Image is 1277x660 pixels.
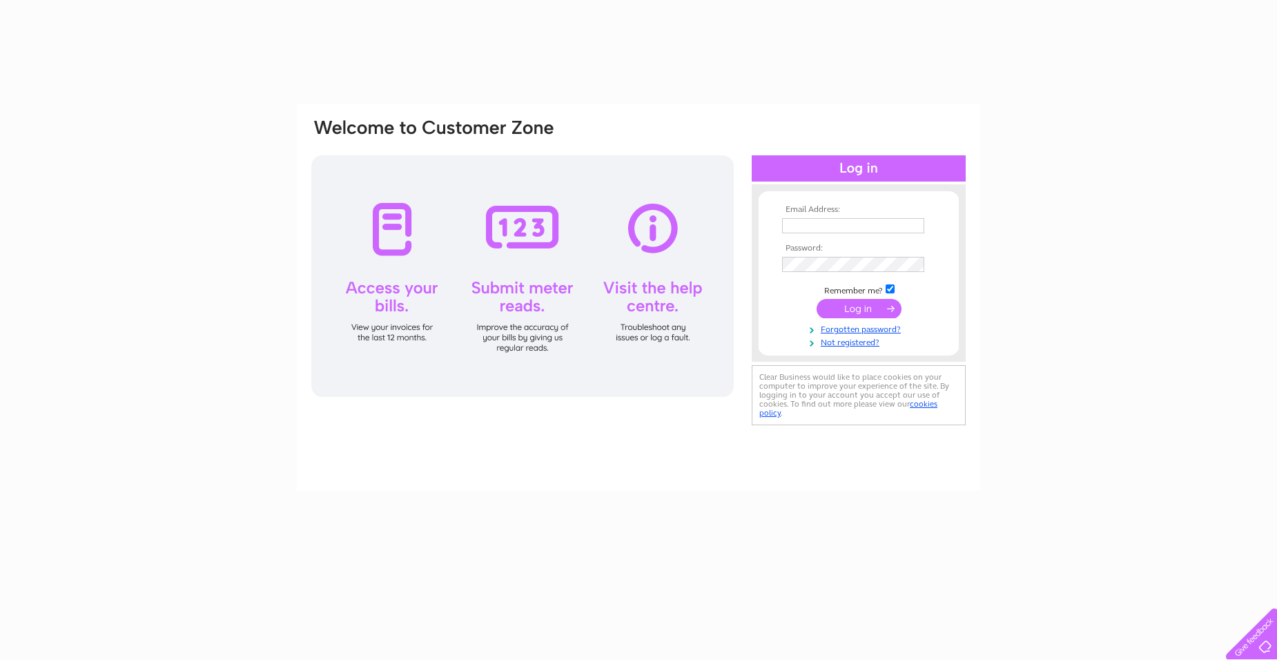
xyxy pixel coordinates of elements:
[782,335,939,348] a: Not registered?
[779,282,939,296] td: Remember me?
[779,205,939,215] th: Email Address:
[759,399,937,418] a: cookies policy
[782,322,939,335] a: Forgotten password?
[752,365,966,425] div: Clear Business would like to place cookies on your computer to improve your experience of the sit...
[817,299,901,318] input: Submit
[779,244,939,253] th: Password:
